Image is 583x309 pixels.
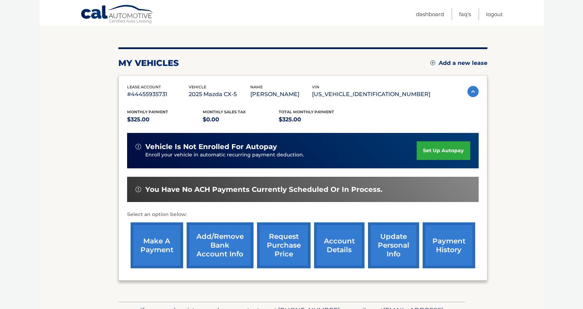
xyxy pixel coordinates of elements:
span: You have no ACH payments currently scheduled or in process. [145,185,382,194]
p: 2025 Mazda CX-5 [189,89,250,99]
p: $325.00 [127,115,203,125]
a: Add/Remove bank account info [187,222,254,268]
p: $325.00 [279,115,355,125]
span: vehicle [189,85,206,89]
a: Add a new lease [430,60,487,67]
a: payment history [423,222,475,268]
h2: my vehicles [118,58,179,68]
a: make a payment [131,222,183,268]
img: alert-white.svg [136,187,141,192]
a: Cal Automotive [81,5,154,25]
span: name [250,85,263,89]
span: Monthly Payment [127,109,168,114]
p: [PERSON_NAME] [250,89,312,99]
a: FAQ's [459,8,471,20]
span: lease account [127,85,161,89]
a: update personal info [368,222,419,268]
span: vin [312,85,319,89]
p: [US_VEHICLE_IDENTIFICATION_NUMBER] [312,89,430,99]
img: accordion-active.svg [467,86,479,97]
a: account details [314,222,365,268]
img: add.svg [430,60,435,65]
p: $0.00 [203,115,279,125]
span: vehicle is not enrolled for autopay [145,142,277,151]
p: #44455935731 [127,89,189,99]
p: Enroll your vehicle in automatic recurring payment deduction. [145,151,417,159]
a: request purchase price [257,222,311,268]
img: alert-white.svg [136,144,141,149]
span: Monthly sales Tax [203,109,246,114]
a: Dashboard [416,8,444,20]
p: Select an option below: [127,210,479,219]
a: set up autopay [417,141,470,160]
a: Logout [486,8,503,20]
span: Total Monthly Payment [279,109,334,114]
